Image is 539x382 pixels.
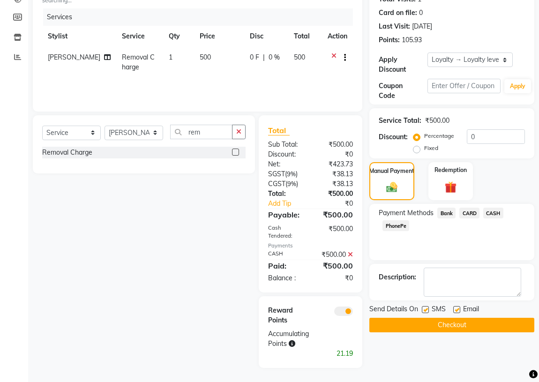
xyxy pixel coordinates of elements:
label: Redemption [434,166,467,174]
th: Action [322,26,353,47]
img: _gift.svg [441,180,461,195]
div: Payments [268,242,353,250]
input: Enter Offer / Coupon Code [427,79,501,93]
button: Checkout [369,318,534,332]
div: Reward Points [261,306,311,325]
div: 0 [419,8,423,18]
div: ₹423.73 [311,159,360,169]
div: ( ) [261,169,311,179]
div: Payable: [261,209,311,220]
div: ₹500.00 [425,116,449,126]
div: CASH [261,250,311,260]
div: Paid: [261,260,311,271]
div: ₹500.00 [311,224,360,240]
div: Points: [379,35,400,45]
th: Service [116,26,163,47]
div: Balance : [261,273,311,283]
div: Discount: [379,132,408,142]
input: Search or Scan [170,125,232,139]
span: 500 [294,53,305,61]
span: 9% [287,170,296,178]
div: Service Total: [379,116,421,126]
div: Card on file: [379,8,417,18]
div: ₹500.00 [311,189,360,199]
div: Net: [261,159,311,169]
span: Removal Charge [122,53,155,71]
div: Total: [261,189,311,199]
span: 0 % [269,52,280,62]
span: Bank [437,208,456,218]
label: Fixed [424,144,438,152]
div: Coupon Code [379,81,427,101]
label: Manual Payment [369,167,414,175]
th: Qty [163,26,194,47]
div: ₹0 [319,199,360,209]
span: PhonePe [382,220,409,231]
span: CASH [483,208,503,218]
div: Services [43,8,360,26]
span: 1 [169,53,172,61]
span: 9% [287,180,296,187]
div: Discount: [261,150,311,159]
span: CGST [268,180,285,188]
div: ₹500.00 [311,260,360,271]
span: Email [463,304,479,316]
a: Add Tip [261,199,319,209]
img: _cash.svg [383,181,401,194]
div: Removal Charge [42,148,92,157]
div: ₹500.00 [311,209,360,220]
div: Last Visit: [379,22,410,31]
span: [PERSON_NAME] [48,53,100,61]
div: Description: [379,272,416,282]
div: ₹0 [311,273,360,283]
span: SMS [432,304,446,316]
div: Apply Discount [379,55,427,75]
label: Percentage [424,132,454,140]
div: Accumulating Points [261,329,336,349]
div: ₹38.13 [311,169,360,179]
div: ₹38.13 [311,179,360,189]
span: Send Details On [369,304,418,316]
th: Stylist [42,26,116,47]
div: ( ) [261,179,311,189]
span: CARD [459,208,479,218]
div: 105.93 [402,35,422,45]
span: SGST [268,170,285,178]
span: Total [268,126,290,135]
span: 0 F [250,52,259,62]
th: Price [194,26,244,47]
div: Cash Tendered: [261,224,311,240]
div: ₹0 [311,150,360,159]
span: 500 [200,53,211,61]
th: Disc [244,26,288,47]
div: ₹500.00 [311,140,360,150]
span: Payment Methods [379,208,434,218]
div: Sub Total: [261,140,311,150]
div: 21.19 [261,349,360,359]
div: ₹500.00 [311,250,360,260]
button: Apply [504,79,531,93]
span: | [263,52,265,62]
th: Total [288,26,322,47]
div: [DATE] [412,22,432,31]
